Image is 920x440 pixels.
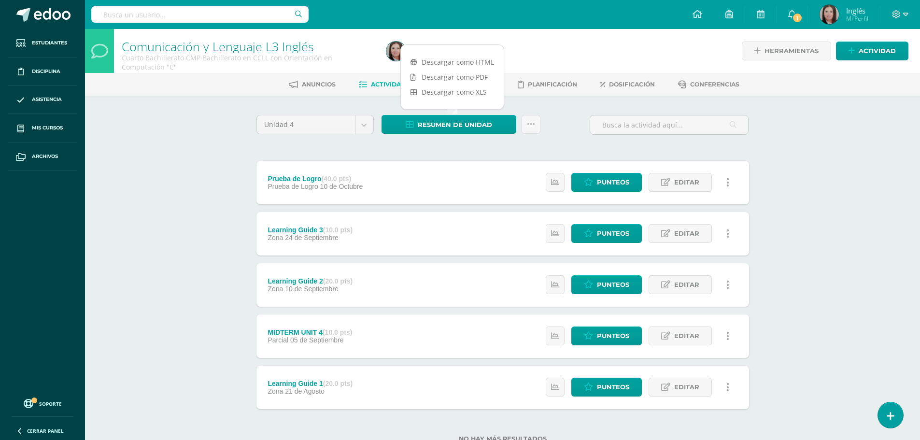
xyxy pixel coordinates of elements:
span: Actividad [859,42,896,60]
span: Editar [674,225,699,242]
span: 24 de Septiembre [285,234,339,241]
span: Conferencias [690,81,739,88]
span: Zona [268,285,283,293]
div: Cuarto Bachillerato CMP Bachillerato en CCLL con Orientación en Computación 'C' [122,53,375,71]
a: Asistencia [8,86,77,114]
a: Actividades [359,77,413,92]
a: Punteos [571,275,642,294]
input: Busca la actividad aquí... [590,115,748,134]
span: Zona [268,387,283,395]
span: Herramientas [764,42,819,60]
strong: (20.0 pts) [323,277,353,285]
span: Editar [674,276,699,294]
span: Actividades [371,81,413,88]
a: Descargar como HTML [401,55,504,70]
span: Anuncios [302,81,336,88]
a: Dosificación [600,77,655,92]
a: Conferencias [678,77,739,92]
span: Asistencia [32,96,62,103]
div: Prueba de Logro [268,175,363,183]
div: MIDTERM UNIT 4 [268,328,352,336]
a: Descargar como PDF [401,70,504,85]
h1: Comunicación y Lenguaje L3 Inglés [122,40,375,53]
a: Mis cursos [8,114,77,142]
span: Punteos [597,378,629,396]
a: Herramientas [742,42,831,60]
a: Soporte [12,397,73,410]
span: 10 de Octubre [320,183,363,190]
a: Planificación [518,77,577,92]
a: Punteos [571,326,642,345]
a: Resumen de unidad [382,115,516,134]
span: Editar [674,327,699,345]
span: Mi Perfil [846,14,868,23]
span: Punteos [597,173,629,191]
strong: (10.0 pts) [323,328,352,336]
a: Punteos [571,224,642,243]
img: e03ec1ec303510e8e6f60bf4728ca3bf.png [820,5,839,24]
span: Soporte [39,400,62,407]
a: Actividad [836,42,908,60]
span: 21 de Agosto [285,387,325,395]
span: Punteos [597,225,629,242]
a: Archivos [8,142,77,171]
span: Editar [674,173,699,191]
span: Estudiantes [32,39,67,47]
span: Disciplina [32,68,60,75]
strong: (10.0 pts) [323,226,353,234]
span: Parcial [268,336,288,344]
a: Comunicación y Lenguaje L3 Inglés [122,38,314,55]
a: Punteos [571,378,642,397]
span: 05 de Septiembre [290,336,344,344]
a: Descargar como XLS [401,85,504,99]
span: Dosificación [609,81,655,88]
span: Resumen de unidad [418,116,492,134]
input: Busca un usuario... [91,6,309,23]
strong: (40.0 pts) [322,175,351,183]
a: Disciplina [8,57,77,86]
span: Prueba de Logro [268,183,318,190]
span: Unidad 4 [264,115,348,134]
a: Anuncios [289,77,336,92]
span: Punteos [597,327,629,345]
a: Estudiantes [8,29,77,57]
span: Zona [268,234,283,241]
span: Mis cursos [32,124,63,132]
span: Archivos [32,153,58,160]
div: Learning Guide 3 [268,226,353,234]
span: 10 de Septiembre [285,285,339,293]
a: Unidad 4 [257,115,373,134]
span: 1 [792,13,803,23]
a: Punteos [571,173,642,192]
div: Learning Guide 1 [268,380,353,387]
span: Editar [674,378,699,396]
strong: (20.0 pts) [323,380,353,387]
div: Learning Guide 2 [268,277,353,285]
span: Cerrar panel [27,427,64,434]
span: Punteos [597,276,629,294]
span: Planificación [528,81,577,88]
img: e03ec1ec303510e8e6f60bf4728ca3bf.png [386,42,406,61]
span: Inglés [846,6,868,15]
